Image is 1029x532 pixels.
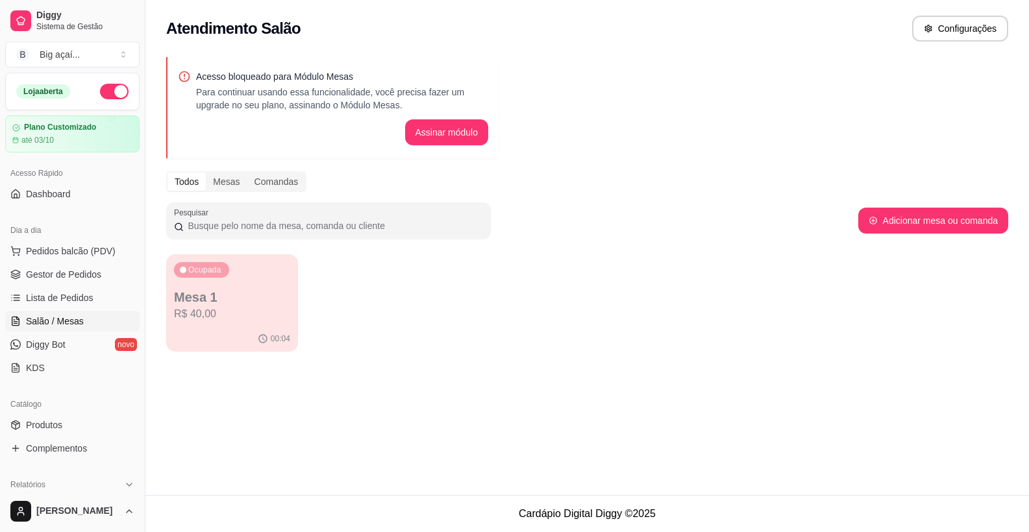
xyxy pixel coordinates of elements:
[196,70,488,83] p: Acesso bloqueado para Módulo Mesas
[36,21,134,32] span: Sistema de Gestão
[40,48,80,61] div: Big açaí ...
[16,48,29,61] span: B
[196,86,488,112] p: Para continuar usando essa funcionalidade, você precisa fazer um upgrade no seu plano, assinando ...
[5,163,140,184] div: Acesso Rápido
[100,84,129,99] button: Alterar Status
[184,219,483,232] input: Pesquisar
[247,173,306,191] div: Comandas
[5,115,140,152] a: Plano Customizadoaté 03/10
[858,208,1008,234] button: Adicionar mesa ou comanda
[405,119,489,145] button: Assinar módulo
[5,415,140,435] a: Produtos
[912,16,1008,42] button: Configurações
[24,123,96,132] article: Plano Customizado
[26,245,116,258] span: Pedidos balcão (PDV)
[5,241,140,261] button: Pedidos balcão (PDV)
[5,334,140,355] a: Diggy Botnovo
[166,254,298,352] button: OcupadaMesa 1R$ 40,0000:04
[26,361,45,374] span: KDS
[36,505,119,517] span: [PERSON_NAME]
[26,338,66,351] span: Diggy Bot
[5,220,140,241] div: Dia a dia
[36,10,134,21] span: Diggy
[5,438,140,459] a: Complementos
[16,84,70,99] div: Loja aberta
[21,135,54,145] article: até 03/10
[26,315,84,328] span: Salão / Mesas
[5,42,140,67] button: Select a team
[26,442,87,455] span: Complementos
[174,288,290,306] p: Mesa 1
[26,268,101,281] span: Gestor de Pedidos
[5,5,140,36] a: DiggySistema de Gestão
[145,495,1029,532] footer: Cardápio Digital Diggy © 2025
[166,18,301,39] h2: Atendimento Salão
[26,187,71,200] span: Dashboard
[167,173,206,191] div: Todos
[174,306,290,322] p: R$ 40,00
[26,291,93,304] span: Lista de Pedidos
[5,357,140,378] a: KDS
[174,207,213,218] label: Pesquisar
[5,311,140,332] a: Salão / Mesas
[188,265,221,275] p: Ocupada
[206,173,247,191] div: Mesas
[10,479,45,490] span: Relatórios
[5,287,140,308] a: Lista de Pedidos
[271,333,290,344] p: 00:04
[5,264,140,285] a: Gestor de Pedidos
[26,418,62,431] span: Produtos
[5,394,140,415] div: Catálogo
[5,496,140,527] button: [PERSON_NAME]
[5,184,140,204] a: Dashboard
